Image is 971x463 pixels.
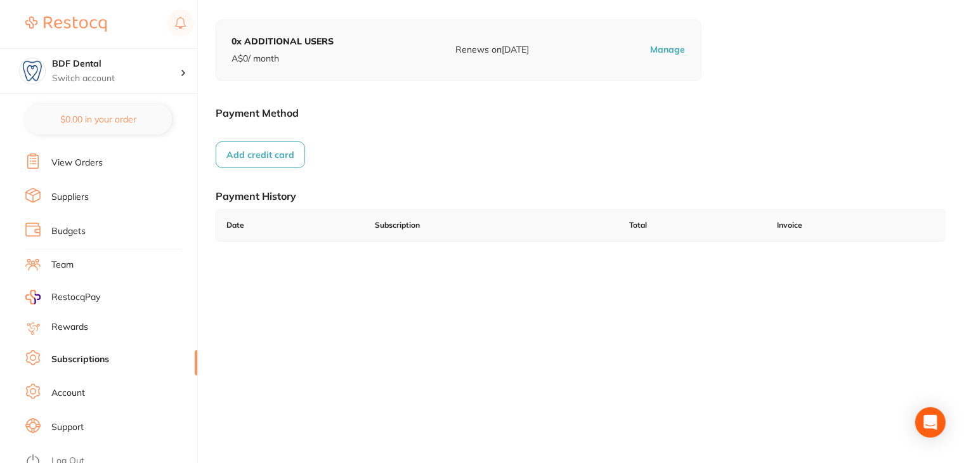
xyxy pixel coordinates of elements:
[216,210,365,241] td: Date
[767,210,945,241] td: Invoice
[25,290,41,304] img: RestocqPay
[51,421,84,434] a: Support
[51,157,103,169] a: View Orders
[25,104,172,134] button: $0.00 in your order
[51,191,89,204] a: Suppliers
[51,291,100,304] span: RestocqPay
[51,259,74,271] a: Team
[216,190,946,202] h1: Payment History
[25,10,107,39] a: Restocq Logo
[25,16,107,32] img: Restocq Logo
[51,225,86,238] a: Budgets
[365,210,619,241] td: Subscription
[51,353,109,366] a: Subscriptions
[915,407,946,438] div: Open Intercom Messenger
[455,44,529,56] p: Renews on [DATE]
[52,72,180,85] p: Switch account
[51,321,88,334] a: Rewards
[231,36,334,48] p: 0 x ADDITIONAL USERS
[216,107,946,119] h1: Payment Method
[25,290,100,304] a: RestocqPay
[651,44,686,56] p: Manage
[619,210,767,241] td: Total
[231,53,334,65] p: A$ 0 / month
[216,141,305,168] button: Add credit card
[51,387,85,400] a: Account
[20,58,45,84] img: BDF Dental
[52,58,180,70] h4: BDF Dental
